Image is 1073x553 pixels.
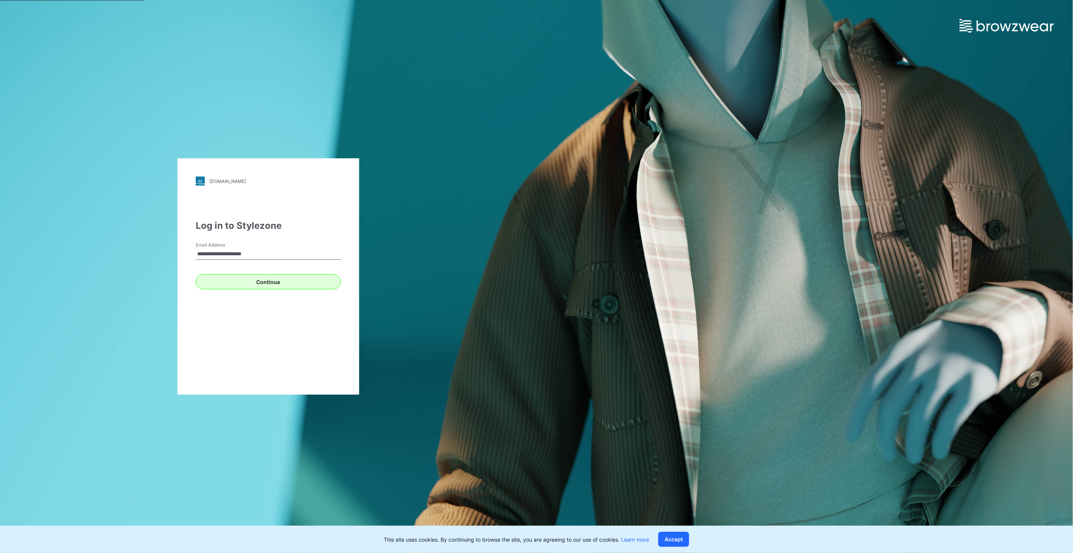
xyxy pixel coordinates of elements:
img: browzwear-logo.e42bd6dac1945053ebaf764b6aa21510.svg [959,19,1054,33]
a: [DOMAIN_NAME] [196,177,341,186]
img: stylezone-logo.562084cfcfab977791bfbf7441f1a819.svg [196,177,205,186]
p: This site uses cookies. By continuing to browse the site, you are agreeing to our use of cookies. [384,536,649,544]
div: Log in to Stylezone [196,219,341,233]
div: [DOMAIN_NAME] [209,178,246,184]
label: Email Address [196,242,249,248]
button: Accept [658,532,689,547]
a: Learn more [621,536,649,543]
button: Continue [196,274,341,289]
